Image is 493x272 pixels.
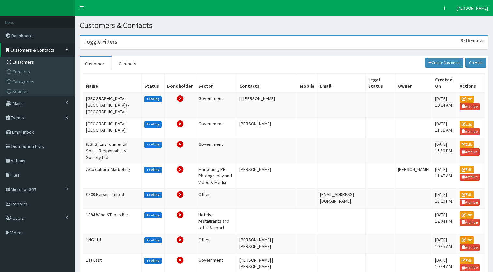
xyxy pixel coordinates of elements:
[10,47,54,53] span: Customers & Contacts
[460,121,474,128] a: Edit
[2,57,75,67] a: Customers
[11,115,24,121] span: Events
[196,208,237,234] td: Hotels, restaurants and retail & sport
[12,79,34,84] span: Categories
[461,38,470,43] span: 9716
[12,69,30,75] span: Contacts
[196,74,237,93] th: Sector
[196,138,237,163] td: Government
[460,166,474,173] a: Edit
[12,59,34,65] span: Customers
[432,92,457,118] td: [DATE] 10:24 AM
[365,74,395,93] th: Legal Status
[425,58,464,68] a: Create Customer
[432,163,457,188] td: [DATE] 11:47 AM
[144,121,162,127] label: Trading
[297,74,317,93] th: Mobile
[11,187,36,192] span: Microsoft365
[432,74,457,93] th: Created On
[395,163,432,188] td: [PERSON_NAME]
[457,5,488,11] span: [PERSON_NAME]
[144,167,162,173] label: Trading
[12,129,34,135] span: Email Inbox
[13,100,24,106] span: Mailer
[83,74,142,93] th: Name
[237,163,297,188] td: [PERSON_NAME]
[432,208,457,234] td: [DATE] 12:04 PM
[196,92,237,118] td: Government
[2,77,75,86] a: Categories
[83,39,117,45] h3: Toggle Filters
[83,138,142,163] td: (ESRS) Environmental Social Responsibility Society Ltd
[2,67,75,77] a: Contacts
[432,138,457,163] td: [DATE] 15:50 PM
[83,163,142,188] td: &Co Cultural Marketing
[144,237,162,243] label: Trading
[196,188,237,208] td: Other
[460,128,480,135] a: Archive
[83,234,142,254] td: 1NG Ltd
[457,74,485,93] th: Actions
[144,96,162,102] label: Trading
[432,118,457,138] td: [DATE] 11:31 AM
[460,236,474,244] a: Edit
[460,103,480,110] a: Archive
[460,244,480,251] a: Archive
[196,234,237,254] td: Other
[460,96,474,103] a: Edit
[83,208,142,234] td: 1884 Wine &Tapas Bar
[196,163,237,188] td: Marketing, PR, Photography and Video & Media
[141,74,165,93] th: Status
[80,57,112,70] a: Customers
[11,158,25,164] span: Actions
[144,192,162,198] label: Trading
[80,21,488,30] h1: Customers & Contacts
[395,74,432,93] th: Owner
[11,144,44,149] span: Distribution Lists
[432,234,457,254] td: [DATE] 10:45 AM
[11,201,27,207] span: Reports
[317,188,366,208] td: [EMAIL_ADDRESS][DOMAIN_NAME]
[460,264,480,271] a: Archive
[460,257,474,264] a: Edit
[83,118,142,138] td: [GEOGRAPHIC_DATA] [GEOGRAPHIC_DATA]
[460,211,474,219] a: Edit
[12,88,29,94] span: Sources
[471,38,485,43] span: Entries
[465,58,486,68] a: On Hold
[460,141,474,148] a: Edit
[144,142,162,147] label: Trading
[13,215,24,221] span: Users
[196,118,237,138] td: Government
[237,234,297,254] td: [PERSON_NAME] | [PERSON_NAME]
[165,74,196,93] th: Bondholder
[144,258,162,264] label: Trading
[460,174,480,181] a: Archive
[113,57,141,70] a: Contacts
[460,199,480,206] a: Archive
[460,191,474,198] a: Edit
[432,188,457,208] td: [DATE] 13:20 PM
[83,188,142,208] td: 0800 Repair Limited
[2,86,75,96] a: Sources
[11,33,33,38] span: Dashboard
[237,92,297,118] td: | | [PERSON_NAME]
[83,92,142,118] td: [GEOGRAPHIC_DATA] [GEOGRAPHIC_DATA]) - [GEOGRAPHIC_DATA]
[317,74,366,93] th: Email
[460,148,480,156] a: Archive
[237,74,297,93] th: Contacts
[10,172,20,178] span: Files
[10,230,24,235] span: Videos
[237,118,297,138] td: [PERSON_NAME]
[460,219,480,226] a: Archive
[144,212,162,218] label: Trading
